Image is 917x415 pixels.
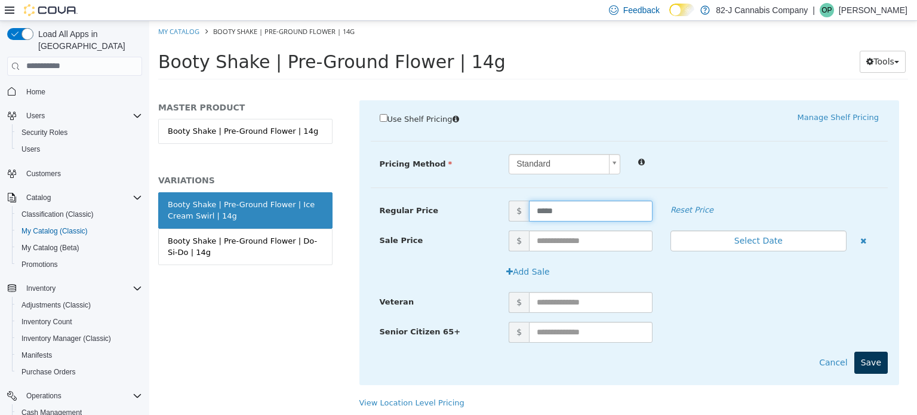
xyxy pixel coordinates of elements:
button: Catalog [21,190,56,205]
h5: VARIATIONS [9,154,183,165]
span: Inventory Count [17,315,142,329]
button: Home [2,83,147,100]
span: Purchase Orders [17,365,142,379]
button: Users [12,141,147,158]
span: Users [26,111,45,121]
span: Promotions [17,257,142,272]
button: Inventory [21,281,60,296]
a: My Catalog (Beta) [17,241,84,255]
button: Manifests [12,347,147,364]
span: Customers [21,166,142,181]
span: $ [359,180,380,201]
button: Customers [2,165,147,182]
span: Users [21,109,142,123]
button: Add Sale [350,240,407,262]
a: My Catalog (Classic) [17,224,93,238]
button: Tools [710,30,756,52]
button: Cancel [663,331,704,353]
button: Operations [21,389,66,403]
a: Standard [359,133,471,153]
a: Purchase Orders [17,365,81,379]
input: Dark Mode [669,4,694,16]
span: Inventory [26,284,56,293]
a: Home [21,85,50,99]
a: Manifests [17,348,57,362]
a: Users [17,142,45,156]
p: [PERSON_NAME] [839,3,907,17]
span: Inventory Count [21,317,72,327]
button: Adjustments (Classic) [12,297,147,313]
span: My Catalog (Beta) [17,241,142,255]
p: 82-J Cannabis Company [716,3,808,17]
span: Standard [360,134,455,153]
span: Catalog [26,193,51,202]
a: Adjustments (Classic) [17,298,96,312]
input: Use Shelf Pricing [230,93,238,101]
span: Classification (Classic) [21,210,94,219]
span: Regular Price [230,185,289,194]
span: Promotions [21,260,58,269]
button: Users [2,107,147,124]
span: Classification (Classic) [17,207,142,222]
span: Purchase Orders [21,367,76,377]
span: Users [17,142,142,156]
a: Inventory Manager (Classic) [17,331,116,346]
em: Reset Price [521,185,564,193]
span: $ [359,271,380,292]
a: Classification (Classic) [17,207,99,222]
a: View Location Level Pricing [210,377,315,386]
span: Use Shelf Pricing [238,94,303,103]
img: Cova [24,4,78,16]
span: My Catalog (Classic) [21,226,88,236]
button: Classification (Classic) [12,206,147,223]
a: Inventory Count [17,315,77,329]
button: Promotions [12,256,147,273]
span: Pricing Method [230,139,303,147]
span: My Catalog (Beta) [21,243,79,253]
span: Veteran [230,276,265,285]
a: Promotions [17,257,63,272]
button: Users [21,109,50,123]
span: Adjustments (Classic) [21,300,91,310]
span: Operations [26,391,61,401]
span: Booty Shake | Pre-Ground Flower | 14g [9,30,356,51]
span: Home [21,84,142,99]
span: Catalog [21,190,142,205]
span: Security Roles [17,125,142,140]
span: Operations [21,389,142,403]
span: Adjustments (Classic) [17,298,142,312]
span: Feedback [623,4,660,16]
a: Manage Shelf Pricing [648,92,730,101]
button: Catalog [2,189,147,206]
a: My Catalog [9,6,50,15]
a: Security Roles [17,125,72,140]
button: Operations [2,388,147,404]
span: Users [21,145,40,154]
div: Booty Shake | Pre-Ground Flower | Do-Si-Do | 14g [19,214,174,238]
a: Customers [21,167,66,181]
span: Booty Shake | Pre-Ground Flower | 14g [64,6,205,15]
a: Booty Shake | Pre-Ground Flower | 14g [9,98,183,123]
button: Inventory Count [12,313,147,330]
button: My Catalog (Classic) [12,223,147,239]
span: Inventory Manager (Classic) [21,334,111,343]
button: Inventory [2,280,147,297]
span: Senior Citizen 65+ [230,306,312,315]
div: Omar Price [820,3,834,17]
span: Manifests [21,351,52,360]
span: Inventory Manager (Classic) [17,331,142,346]
button: Inventory Manager (Classic) [12,330,147,347]
h5: MASTER PRODUCT [9,81,183,92]
span: Load All Apps in [GEOGRAPHIC_DATA] [33,28,142,52]
button: My Catalog (Beta) [12,239,147,256]
p: | [813,3,815,17]
button: Select Date [521,210,697,230]
span: Sale Price [230,215,274,224]
button: Security Roles [12,124,147,141]
span: $ [359,210,380,230]
div: Booty Shake | Pre-Ground Flower | Ice Cream Swirl | 14g [19,178,174,201]
span: OP [821,3,832,17]
span: Home [26,87,45,97]
span: $ [359,301,380,322]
